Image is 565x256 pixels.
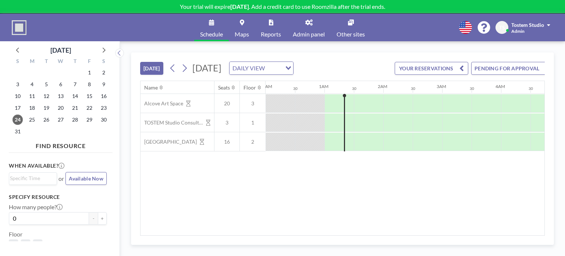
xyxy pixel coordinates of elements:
span: 3 [240,100,266,107]
span: Friday, August 15, 2025 [84,91,95,101]
div: F [82,57,96,67]
span: Saturday, August 9, 2025 [99,79,109,90]
span: Sunday, August 17, 2025 [13,103,23,113]
div: 30 [470,86,474,91]
span: Available Now [69,175,103,182]
b: [DATE] [230,3,249,10]
div: S [96,57,111,67]
span: or [58,175,64,182]
span: Friday, August 29, 2025 [84,115,95,125]
label: How many people? [9,203,63,211]
span: 2 [240,138,266,145]
span: Friday, August 22, 2025 [84,103,95,113]
div: Search for option [230,62,293,74]
span: Schedule [200,31,223,37]
span: 1 [240,119,266,126]
div: 1AM [319,84,328,89]
span: Tostem Studio [511,22,544,28]
span: DAILY VIEW [231,63,266,73]
span: Alcove Art Space [141,100,183,107]
span: Saturday, August 23, 2025 [99,103,109,113]
div: 30 [293,86,298,91]
span: [GEOGRAPHIC_DATA] [141,138,197,145]
h4: FIND RESOURCE [9,139,113,150]
div: T [39,57,54,67]
button: Available Now [65,172,107,185]
span: Tuesday, August 19, 2025 [41,103,51,113]
span: Monday, August 4, 2025 [27,79,37,90]
div: Seats [218,84,230,91]
span: Maps [235,31,249,37]
span: Sunday, August 3, 2025 [13,79,23,90]
a: Other sites [331,14,371,41]
a: Reports [255,14,287,41]
div: 4AM [495,84,505,89]
span: TOSTEM Studio Consultation Room [141,119,203,126]
span: Friday, August 8, 2025 [84,79,95,90]
h3: Specify resource [9,194,107,200]
span: 16 [214,138,239,145]
span: 3 [214,119,239,126]
span: Wednesday, August 20, 2025 [56,103,66,113]
span: Thursday, August 7, 2025 [70,79,80,90]
span: Tuesday, August 5, 2025 [41,79,51,90]
span: Wednesday, August 27, 2025 [56,115,66,125]
span: Sunday, August 31, 2025 [13,126,23,137]
span: 20 [214,100,239,107]
span: Saturday, August 16, 2025 [99,91,109,101]
button: YOUR RESERVATIONS [395,62,468,75]
div: 30 [411,86,415,91]
span: Saturday, August 2, 2025 [99,67,109,78]
span: Admin [511,28,525,34]
span: Reports [261,31,281,37]
div: 3AM [437,84,446,89]
div: 12AM [260,84,272,89]
div: 30 [529,86,533,91]
span: Thursday, August 14, 2025 [70,91,80,101]
span: Admin panel [293,31,325,37]
span: Monday, August 25, 2025 [27,115,37,125]
span: Thursday, August 28, 2025 [70,115,80,125]
span: Sunday, August 10, 2025 [13,91,23,101]
span: Tuesday, August 26, 2025 [41,115,51,125]
span: Other sites [337,31,365,37]
span: Wednesday, August 6, 2025 [56,79,66,90]
input: Search for option [267,63,281,73]
div: S [11,57,25,67]
button: PENDING FOR APPROVAL [471,62,553,75]
div: T [68,57,82,67]
a: Maps [229,14,255,41]
span: Sunday, August 24, 2025 [13,115,23,125]
button: [DATE] [140,62,163,75]
div: Search for option [9,173,57,184]
button: + [98,212,107,225]
div: 30 [352,86,356,91]
span: Wednesday, August 13, 2025 [56,91,66,101]
span: Thursday, August 21, 2025 [70,103,80,113]
div: 2AM [378,84,387,89]
a: Admin panel [287,14,331,41]
span: Monday, August 18, 2025 [27,103,37,113]
div: M [25,57,39,67]
span: [DATE] [192,62,221,73]
div: Floor [244,84,256,91]
span: Monday, August 11, 2025 [27,91,37,101]
div: [DATE] [50,45,71,55]
label: Floor [9,231,22,238]
span: Tuesday, August 12, 2025 [41,91,51,101]
span: TS [499,24,505,31]
img: organization-logo [12,20,26,35]
span: Friday, August 1, 2025 [84,67,95,78]
a: Schedule [194,14,229,41]
span: Saturday, August 30, 2025 [99,115,109,125]
div: Name [144,84,158,91]
input: Search for option [10,174,53,182]
button: - [89,212,98,225]
div: W [54,57,68,67]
